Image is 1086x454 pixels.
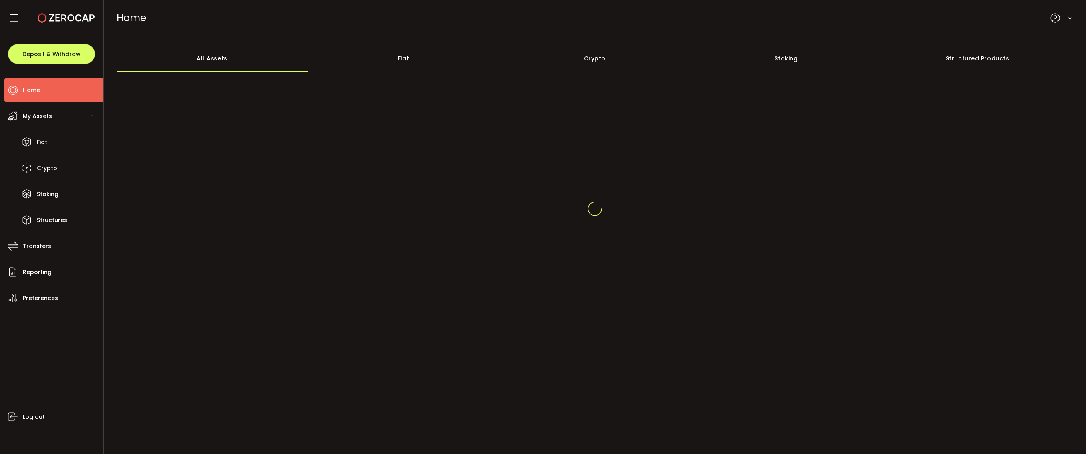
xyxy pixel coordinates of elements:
[23,240,51,252] span: Transfers
[23,266,52,278] span: Reporting
[23,110,52,122] span: My Assets
[23,84,40,96] span: Home
[308,44,499,72] div: Fiat
[8,44,95,64] button: Deposit & Withdraw
[499,44,691,72] div: Crypto
[117,11,146,25] span: Home
[882,44,1073,72] div: Structured Products
[23,411,45,423] span: Log out
[23,292,58,304] span: Preferences
[37,162,57,174] span: Crypto
[37,136,47,148] span: Fiat
[22,51,81,57] span: Deposit & Withdraw
[37,188,58,200] span: Staking
[691,44,882,72] div: Staking
[37,214,67,226] span: Structures
[117,44,308,72] div: All Assets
